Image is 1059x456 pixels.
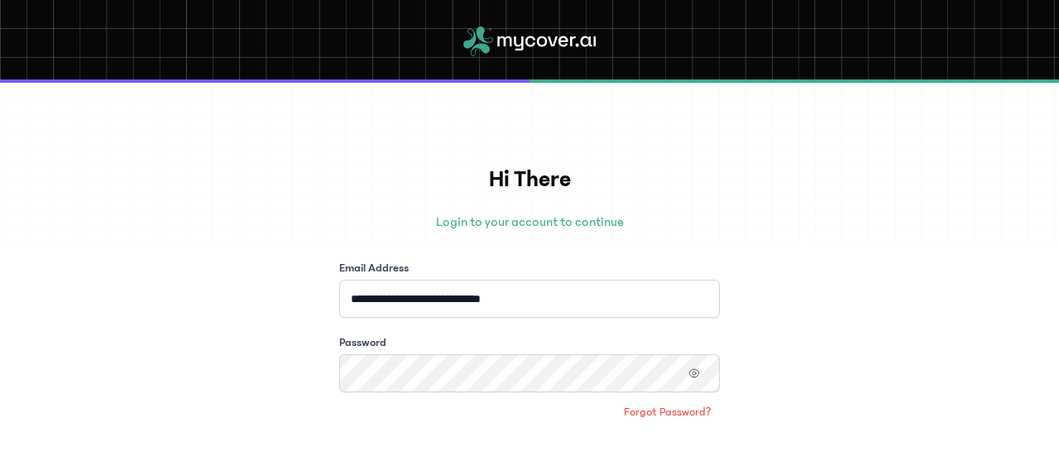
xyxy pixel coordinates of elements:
[339,162,720,197] h1: Hi There
[616,399,720,425] a: Forgot Password?
[339,212,720,232] p: Login to your account to continue
[624,404,712,420] span: Forgot Password?
[339,260,409,276] label: Email Address
[339,334,386,351] label: Password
